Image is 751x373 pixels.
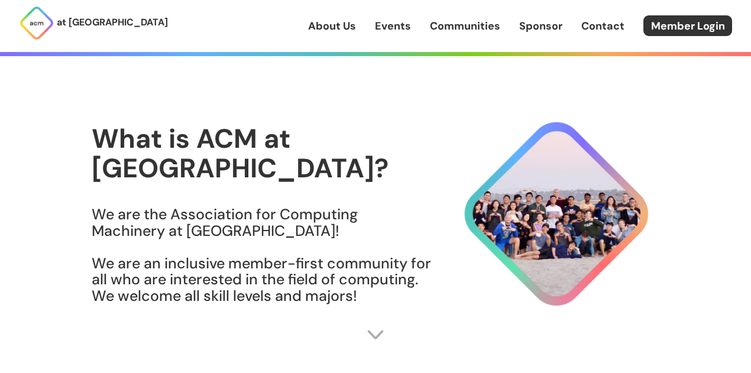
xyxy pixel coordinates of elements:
a: Communities [430,18,500,34]
a: About Us [308,18,356,34]
p: at [GEOGRAPHIC_DATA] [57,15,168,30]
h1: What is ACM at [GEOGRAPHIC_DATA]? [92,124,432,183]
img: Scroll Arrow [367,326,384,343]
a: Member Login [643,15,732,36]
img: About Hero Image [432,111,659,317]
h3: We are the Association for Computing Machinery at [GEOGRAPHIC_DATA]! We are an inclusive member-f... [92,206,432,304]
a: at [GEOGRAPHIC_DATA] [19,5,168,41]
a: Contact [581,18,624,34]
a: Events [375,18,411,34]
a: Sponsor [519,18,562,34]
img: ACM Logo [19,5,54,41]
